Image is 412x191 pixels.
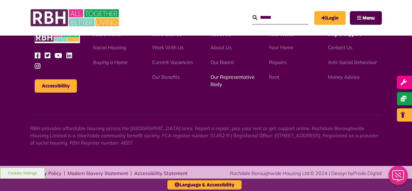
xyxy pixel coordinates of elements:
img: RBH [35,31,80,43]
a: Work With Us [152,44,184,50]
a: Anti-Social Behaviour [328,59,377,65]
input: Search [252,11,308,24]
button: Navigation [350,11,382,25]
a: Money Advice [328,74,360,80]
div: Rochdale Boroughwide Housing Ltd © 2024 | Design by [230,170,382,177]
img: RBH [30,6,121,30]
p: RBH provides affordable housing across the [GEOGRAPHIC_DATA] area. Report a repair, pay your rent... [30,125,382,146]
a: Modern Slavery Statement - open in a new tab [68,171,128,176]
a: Our Board [211,59,234,65]
a: Your Home [269,44,293,50]
a: Current Vacancies [152,59,193,65]
span: Menu [363,16,375,21]
button: Language & Accessibility [167,180,242,189]
a: About Us [211,44,232,50]
a: Repairs [269,59,287,65]
a: Buying a Home [93,59,128,65]
a: Contact Us [328,44,353,50]
a: Our Benefits [152,74,180,80]
a: Social Housing - open in a new tab [93,44,126,50]
a: Prodo Digital - open in a new tab [353,170,382,176]
a: Rent [269,74,280,80]
button: Accessibility [35,79,77,93]
a: Privacy Policy [30,171,62,176]
iframe: Netcall Web Assistant for live chat [385,164,412,191]
a: Our Representative Body [211,74,255,87]
a: Accessibility Statement [134,171,188,176]
a: MyRBH [314,11,346,25]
